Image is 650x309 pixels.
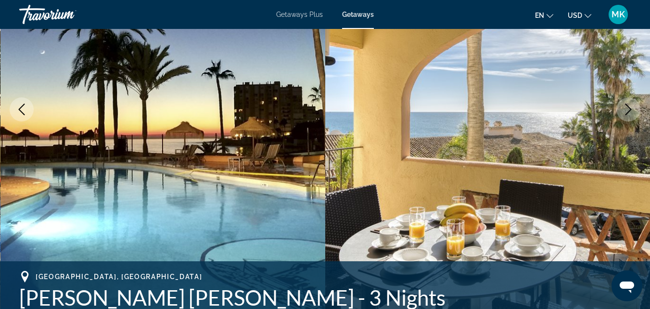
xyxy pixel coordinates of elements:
a: Getaways Plus [276,11,323,18]
button: Next image [616,97,640,121]
button: Change language [535,8,553,22]
span: en [535,12,544,19]
button: Change currency [568,8,591,22]
a: Travorium [19,2,115,27]
button: User Menu [606,4,631,25]
span: [GEOGRAPHIC_DATA], [GEOGRAPHIC_DATA] [36,273,202,281]
button: Previous image [10,97,34,121]
span: MK [612,10,625,19]
a: Getaways [342,11,374,18]
span: USD [568,12,582,19]
iframe: Кнопка запуска окна обмена сообщениями [612,270,642,301]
